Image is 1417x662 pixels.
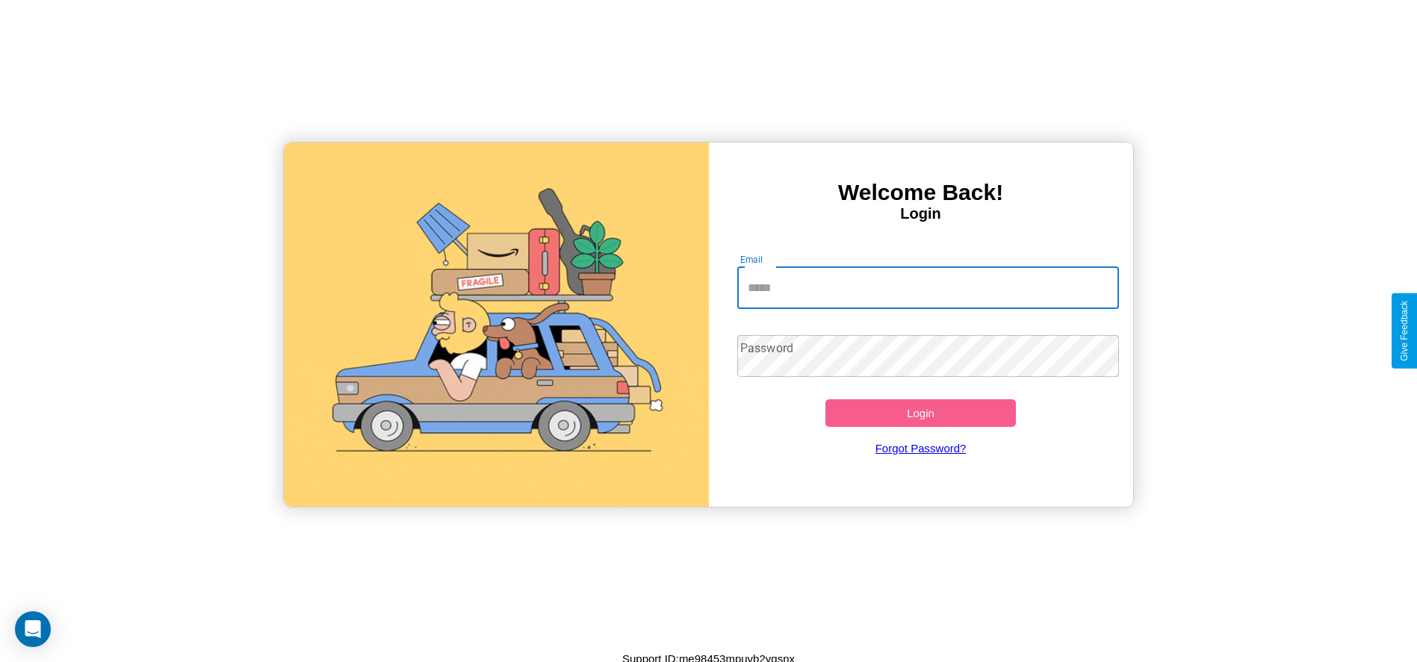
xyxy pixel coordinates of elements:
[730,427,1111,469] a: Forgot Password?
[1399,301,1410,361] div: Give Feedback
[709,180,1133,205] h3: Welcome Back!
[825,399,1017,427] button: Login
[740,253,763,266] label: Email
[709,205,1133,222] h4: Login
[15,611,51,647] div: Open Intercom Messenger
[284,143,708,507] img: gif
